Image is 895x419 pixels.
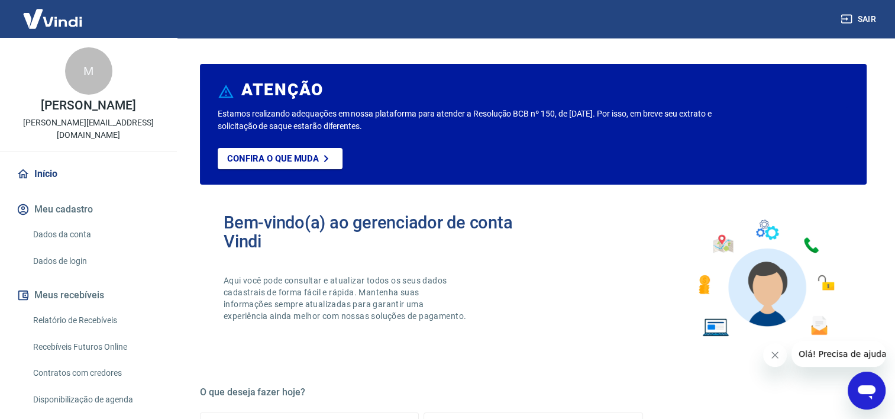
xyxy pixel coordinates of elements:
[791,341,886,367] iframe: Mensagem da empresa
[14,196,163,223] button: Meu cadastro
[763,343,787,367] iframe: Fechar mensagem
[28,335,163,359] a: Recebíveis Futuros Online
[28,388,163,412] a: Disponibilização de agenda
[28,308,163,333] a: Relatório de Recebíveis
[41,99,135,112] p: [PERSON_NAME]
[224,275,468,322] p: Aqui você pode consultar e atualizar todos os seus dados cadastrais de forma fácil e rápida. Mant...
[28,361,163,385] a: Contratos com credores
[9,117,167,141] p: [PERSON_NAME][EMAIL_ADDRESS][DOMAIN_NAME]
[848,372,886,410] iframe: Botão para abrir a janela de mensagens
[28,223,163,247] a: Dados da conta
[688,213,843,344] img: Imagem de um avatar masculino com diversos icones exemplificando as funcionalidades do gerenciado...
[838,8,881,30] button: Sair
[14,161,163,187] a: Início
[14,282,163,308] button: Meus recebíveis
[65,47,112,95] div: M
[218,148,343,169] a: Confira o que muda
[200,386,867,398] h5: O que deseja fazer hoje?
[7,8,99,18] span: Olá! Precisa de ajuda?
[227,153,319,164] p: Confira o que muda
[224,213,534,251] h2: Bem-vindo(a) ao gerenciador de conta Vindi
[218,108,723,133] p: Estamos realizando adequações em nossa plataforma para atender a Resolução BCB nº 150, de [DATE]....
[28,249,163,273] a: Dados de login
[14,1,91,37] img: Vindi
[241,84,324,96] h6: ATENÇÃO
